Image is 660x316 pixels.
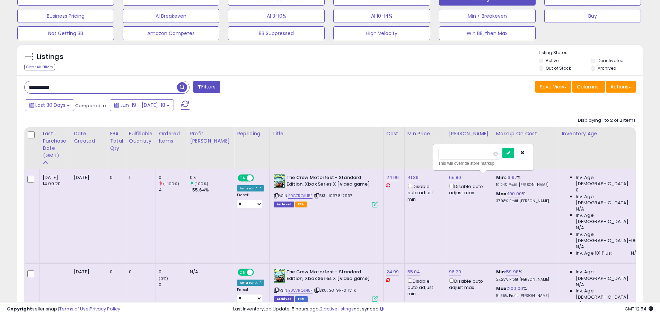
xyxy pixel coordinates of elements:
[110,269,121,275] div: 0
[496,174,507,181] b: Min:
[25,99,74,111] button: Last 30 Days
[496,277,554,282] p: 27.23% Profit [PERSON_NAME]
[438,160,528,167] div: This will override store markup
[562,130,642,137] div: Inventory Age
[159,130,184,145] div: Ordered Items
[74,269,102,275] div: [DATE]
[546,58,558,63] label: Active
[274,269,378,301] div: ASIN:
[120,102,165,109] span: Jun-19 - [DATE]-18
[577,83,599,90] span: Columns
[237,280,264,286] div: Amazon AI *
[274,296,294,302] span: Listings that have been deleted from Seller Central
[320,306,354,312] a: 2 active listings
[7,306,32,312] strong: Copyright
[439,26,536,40] button: Win BB, then Max
[496,190,508,197] b: Max:
[496,268,507,275] b: Min:
[333,9,430,23] button: AI 10-14%
[496,182,554,187] p: 10.24% Profit [PERSON_NAME]
[598,65,616,71] label: Archived
[576,282,584,288] span: N/A
[7,306,120,313] div: seller snap | |
[496,199,554,204] p: 37.98% Profit [PERSON_NAME]
[496,293,554,298] p: 51.95% Profit [PERSON_NAME]
[228,9,325,23] button: AI 3-10%
[496,269,554,282] div: %
[228,26,325,40] button: BB Suppressed
[386,174,399,181] a: 24.99
[506,268,519,275] a: 59.98
[576,244,584,250] span: N/A
[43,174,65,187] div: [DATE] 14:00:20
[194,181,208,187] small: (100%)
[295,202,307,207] span: FBA
[449,268,461,275] a: 96.20
[238,270,247,275] span: ON
[237,185,264,191] div: Amazon AI *
[407,182,441,203] div: Disable auto adjust min
[407,174,419,181] a: 41.39
[496,130,556,137] div: Markup on Cost
[37,52,63,62] h5: Listings
[287,269,371,283] b: The Crew Motorfest - Standard Edition, Xbox Series X [video game]
[496,174,554,187] div: %
[274,202,294,207] span: Listings that have been deleted from Seller Central
[253,270,264,275] span: OFF
[159,276,168,281] small: (0%)
[274,174,378,207] div: ASIN:
[407,277,441,297] div: Disable auto adjust min
[576,187,579,193] span: 0
[576,300,584,307] span: N/A
[129,269,150,275] div: 0
[75,102,107,109] span: Compared to:
[274,269,285,283] img: 51rV210W76L._SL40_.jpg
[578,117,636,124] div: Displaying 1 to 2 of 2 items
[449,182,488,196] div: Disable auto adjust max
[544,9,641,23] button: Buy
[110,130,123,152] div: FBA Total Qty
[159,187,187,193] div: 4
[576,288,639,300] span: Inv. Age [DEMOGRAPHIC_DATA]:
[386,130,402,137] div: Cost
[576,231,639,244] span: Inv. Age [DEMOGRAPHIC_DATA]-180:
[539,50,643,56] p: Listing States:
[272,130,380,137] div: Title
[407,268,420,275] a: 55.04
[110,174,121,181] div: 0
[90,306,120,312] a: Privacy Policy
[17,26,114,40] button: Not Getting BB
[576,212,639,225] span: Inv. Age [DEMOGRAPHIC_DATA]:
[237,193,264,208] div: Preset:
[59,306,89,312] a: Terms of Use
[129,130,153,145] div: Fulfillable Quantity
[193,81,220,93] button: Filters
[576,206,584,212] span: N/A
[449,174,461,181] a: 65.80
[159,282,187,288] div: 0
[237,288,264,303] div: Preset:
[274,174,285,188] img: 51rV210W76L._SL40_.jpg
[74,130,104,145] div: Date Created
[449,130,490,137] div: [PERSON_NAME]
[190,269,229,275] div: N/A
[233,306,653,313] div: Last InventoryLab Update: 5 hours ago, not synced.
[606,81,636,93] button: Actions
[496,285,508,292] b: Max:
[295,296,308,302] span: FBM
[576,269,639,281] span: Inv. Age [DEMOGRAPHIC_DATA]:
[129,174,150,181] div: 1
[288,288,313,293] a: B0C7RQJH5F
[35,102,65,109] span: Last 30 Days
[190,187,234,193] div: -55.64%
[74,174,102,181] div: [DATE]
[493,127,559,169] th: The percentage added to the cost of goods (COGS) that forms the calculator for Min & Max prices.
[508,285,523,292] a: 200.00
[238,175,247,181] span: ON
[631,250,639,256] span: N/A
[449,277,488,291] div: Disable auto adjust max
[253,175,264,181] span: OFF
[576,250,612,256] span: Inv. Age 181 Plus:
[163,181,179,187] small: (-100%)
[598,58,624,63] label: Deactivated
